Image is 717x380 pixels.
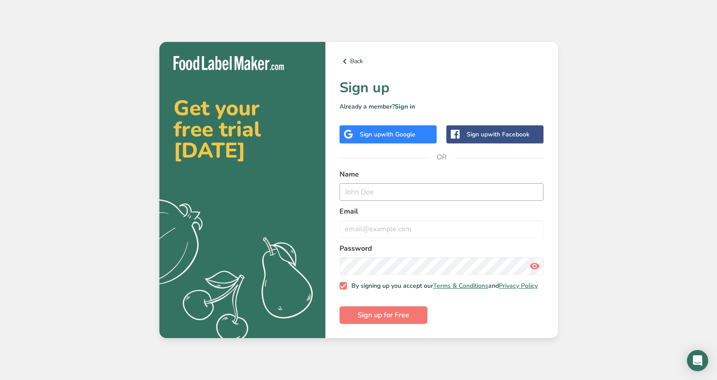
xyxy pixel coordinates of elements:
[347,282,538,290] span: By signing up you accept our and
[433,282,488,290] a: Terms & Conditions
[395,102,415,111] a: Sign in
[340,56,544,67] a: Back
[340,243,544,254] label: Password
[488,130,529,139] span: with Facebook
[340,77,544,98] h1: Sign up
[499,282,538,290] a: Privacy Policy
[340,306,427,324] button: Sign up for Free
[358,310,409,320] span: Sign up for Free
[340,169,544,180] label: Name
[340,220,544,238] input: email@example.com
[174,98,311,161] h2: Get your free trial [DATE]
[687,350,708,371] div: Open Intercom Messenger
[428,144,455,170] span: OR
[467,130,529,139] div: Sign up
[340,102,544,111] p: Already a member?
[381,130,415,139] span: with Google
[340,183,544,201] input: John Doe
[360,130,415,139] div: Sign up
[340,206,544,217] label: Email
[174,56,284,71] img: Food Label Maker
